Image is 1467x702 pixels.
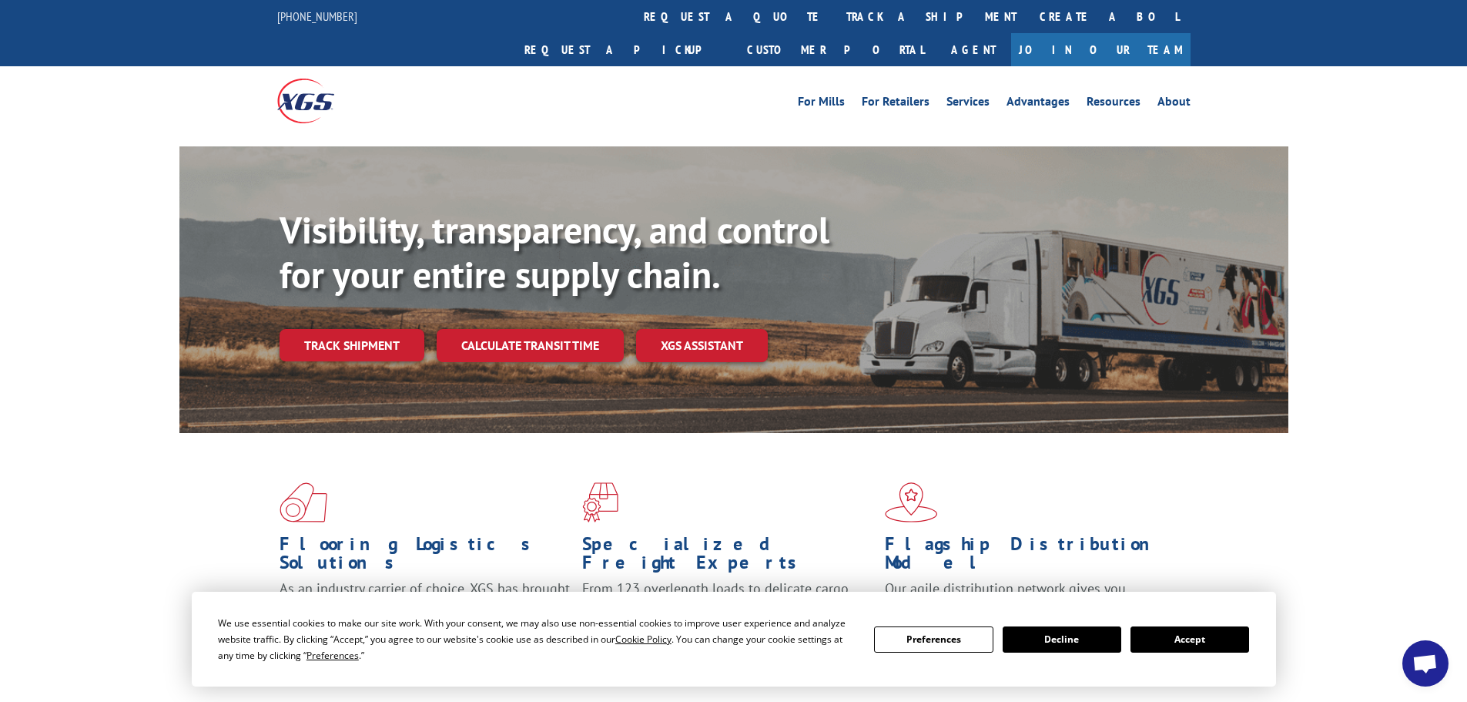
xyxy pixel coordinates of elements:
[192,592,1276,687] div: Cookie Consent Prompt
[862,96,929,113] a: For Retailers
[885,482,938,522] img: xgs-icon-flagship-distribution-model-red
[1130,626,1249,653] button: Accept
[513,33,735,66] a: Request a pickup
[280,535,571,579] h1: Flooring Logistics Solutions
[582,482,618,522] img: xgs-icon-focused-on-flooring-red
[885,579,1168,616] span: Our agile distribution network gives you nationwide inventory management on demand.
[280,206,829,298] b: Visibility, transparency, and control for your entire supply chain.
[874,626,993,653] button: Preferences
[1087,96,1140,113] a: Resources
[1006,96,1070,113] a: Advantages
[936,33,1011,66] a: Agent
[946,96,990,113] a: Services
[280,329,424,361] a: Track shipment
[1157,96,1191,113] a: About
[1003,626,1121,653] button: Decline
[798,96,845,113] a: For Mills
[277,8,357,24] a: [PHONE_NUMBER]
[582,579,873,648] p: From 123 overlength loads to delicate cargo, our experienced staff knows the best way to move you...
[218,615,856,663] div: We use essential cookies to make our site work. With your consent, we may also use non-essential ...
[1402,640,1449,687] a: Open chat
[885,535,1176,579] h1: Flagship Distribution Model
[437,329,624,362] a: Calculate transit time
[306,649,359,662] span: Preferences
[582,535,873,579] h1: Specialized Freight Experts
[636,329,768,362] a: XGS ASSISTANT
[1011,33,1191,66] a: Join Our Team
[280,482,327,522] img: xgs-icon-total-supply-chain-intelligence-red
[735,33,936,66] a: Customer Portal
[615,633,672,646] span: Cookie Policy
[280,579,570,634] span: As an industry carrier of choice, XGS has brought innovation and dedication to flooring logistics...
